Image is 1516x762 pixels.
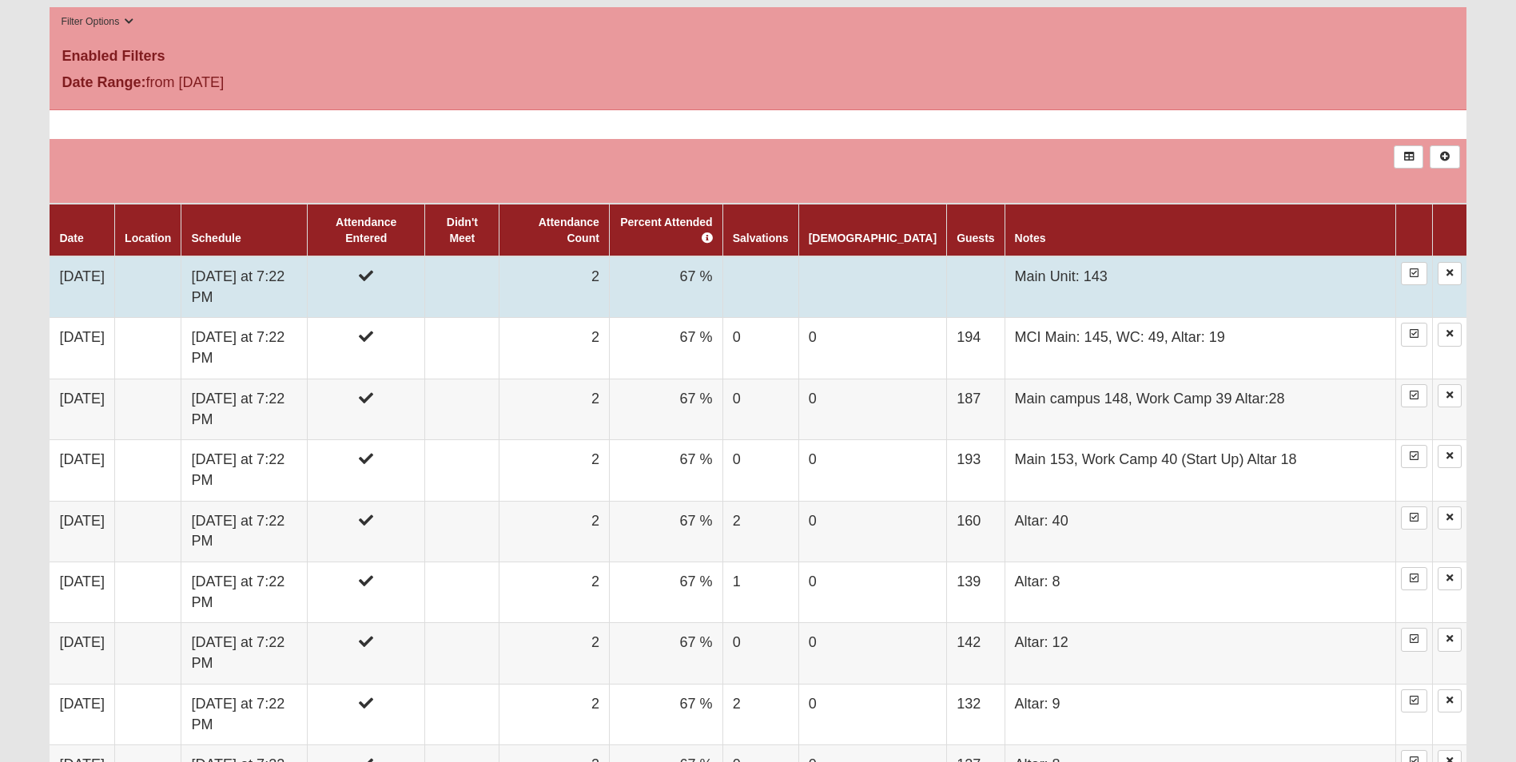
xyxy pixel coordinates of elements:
[181,501,308,562] td: [DATE] at 7:22 PM
[798,204,946,256] th: [DEMOGRAPHIC_DATA]
[50,440,114,501] td: [DATE]
[722,562,798,623] td: 1
[499,562,609,623] td: 2
[947,379,1005,439] td: 187
[499,379,609,439] td: 2
[499,318,609,379] td: 2
[1005,318,1395,379] td: MCI Main: 145, WC: 49, Altar: 19
[798,562,946,623] td: 0
[50,72,522,97] div: from [DATE]
[1005,623,1395,684] td: Altar: 12
[181,684,308,744] td: [DATE] at 7:22 PM
[62,72,145,93] label: Date Range:
[1438,567,1462,590] a: Delete
[609,379,722,439] td: 67 %
[50,256,114,318] td: [DATE]
[181,623,308,684] td: [DATE] at 7:22 PM
[1394,145,1423,169] a: Export to Excel
[722,440,798,501] td: 0
[1438,689,1462,712] a: Delete
[499,623,609,684] td: 2
[1401,689,1427,712] a: Enter Attendance
[722,684,798,744] td: 2
[1401,323,1427,346] a: Enter Attendance
[609,318,722,379] td: 67 %
[947,623,1005,684] td: 142
[947,684,1005,744] td: 132
[1401,567,1427,590] a: Enter Attendance
[798,318,946,379] td: 0
[609,501,722,562] td: 67 %
[181,318,308,379] td: [DATE] at 7:22 PM
[722,623,798,684] td: 0
[1005,562,1395,623] td: Altar: 8
[722,379,798,439] td: 0
[1438,323,1462,346] a: Delete
[499,684,609,744] td: 2
[50,562,114,623] td: [DATE]
[1401,262,1427,285] a: Enter Attendance
[1438,445,1462,468] a: Delete
[50,318,114,379] td: [DATE]
[1005,501,1395,562] td: Altar: 40
[50,501,114,562] td: [DATE]
[181,562,308,623] td: [DATE] at 7:22 PM
[609,684,722,744] td: 67 %
[1401,384,1427,407] a: Enter Attendance
[1401,445,1427,468] a: Enter Attendance
[609,623,722,684] td: 67 %
[125,232,171,244] a: Location
[336,216,396,244] a: Attendance Entered
[798,623,946,684] td: 0
[447,216,478,244] a: Didn't Meet
[947,204,1005,256] th: Guests
[620,216,712,244] a: Percent Attended
[609,562,722,623] td: 67 %
[947,318,1005,379] td: 194
[1005,684,1395,744] td: Altar: 9
[798,501,946,562] td: 0
[722,501,798,562] td: 2
[59,232,83,244] a: Date
[947,501,1005,562] td: 160
[50,684,114,744] td: [DATE]
[1438,628,1462,651] a: Delete
[62,48,1454,65] h4: Enabled Filters
[499,501,609,562] td: 2
[181,256,308,318] td: [DATE] at 7:22 PM
[947,440,1005,501] td: 193
[50,623,114,684] td: [DATE]
[798,440,946,501] td: 0
[1005,256,1395,318] td: Main Unit: 143
[191,232,241,244] a: Schedule
[1015,232,1046,244] a: Notes
[1438,384,1462,407] a: Delete
[1430,145,1459,169] a: Alt+N
[609,256,722,318] td: 67 %
[722,318,798,379] td: 0
[56,14,138,30] button: Filter Options
[1438,262,1462,285] a: Delete
[947,562,1005,623] td: 139
[1005,379,1395,439] td: Main campus 148, Work Camp 39 Altar:28
[499,440,609,501] td: 2
[798,684,946,744] td: 0
[50,379,114,439] td: [DATE]
[1438,506,1462,530] a: Delete
[609,440,722,501] td: 67 %
[539,216,599,244] a: Attendance Count
[1401,506,1427,530] a: Enter Attendance
[1401,628,1427,651] a: Enter Attendance
[798,379,946,439] td: 0
[722,204,798,256] th: Salvations
[181,440,308,501] td: [DATE] at 7:22 PM
[1005,440,1395,501] td: Main 153, Work Camp 40 (Start Up) Altar 18
[181,379,308,439] td: [DATE] at 7:22 PM
[499,256,609,318] td: 2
